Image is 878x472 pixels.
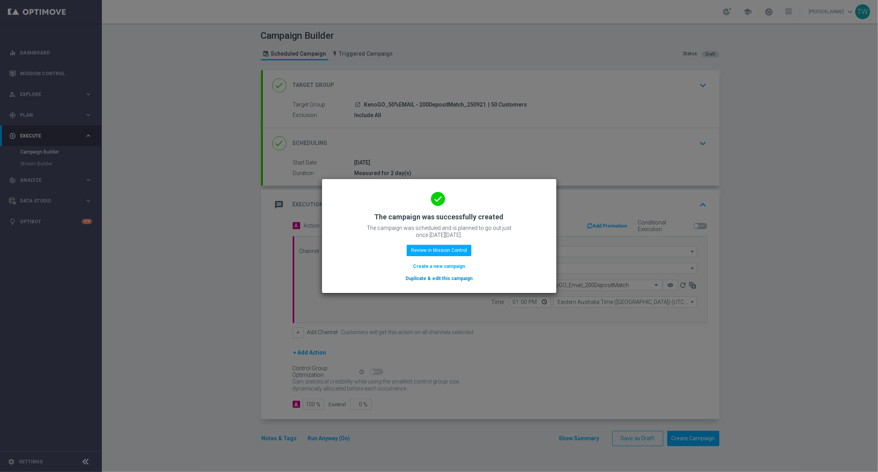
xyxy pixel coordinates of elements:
[405,274,473,283] button: Duplicate & edit this campaign
[407,245,471,256] button: Review in Mission Control
[431,192,445,206] i: done
[412,262,466,271] button: Create a new campaign
[375,212,504,222] h2: The campaign was successfully created
[361,224,518,239] p: The campaign was scheduled and is planned to go out just once [DATE][DATE].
